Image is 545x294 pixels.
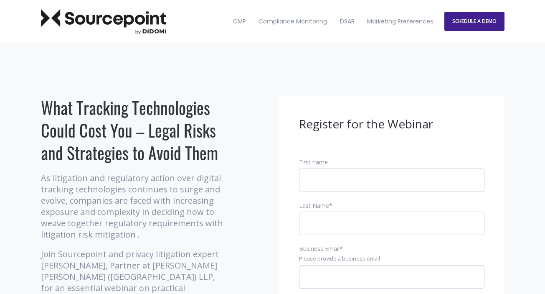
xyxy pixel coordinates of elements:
[228,4,251,39] a: CMP
[41,172,227,240] p: As litigation and regulatory action over digital tracking technologies continues to surge and evo...
[41,9,166,34] img: Sourcepoint Logo Dark
[444,12,504,31] a: SCHEDULE A DEMO
[299,202,329,210] span: Last Name
[253,4,332,39] a: Compliance Monitoring
[299,116,484,132] h3: Register for the Webinar
[228,4,439,39] nav: Desktop navigation
[362,4,439,39] a: Marketing Preferences
[335,4,360,39] a: DSAR
[299,255,484,263] legend: Please provide a business email
[299,158,328,166] span: First name
[299,245,340,253] span: Business Email
[41,96,227,164] h1: What Tracking Technologies Could Cost You – Legal Risks and Strategies to Avoid Them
